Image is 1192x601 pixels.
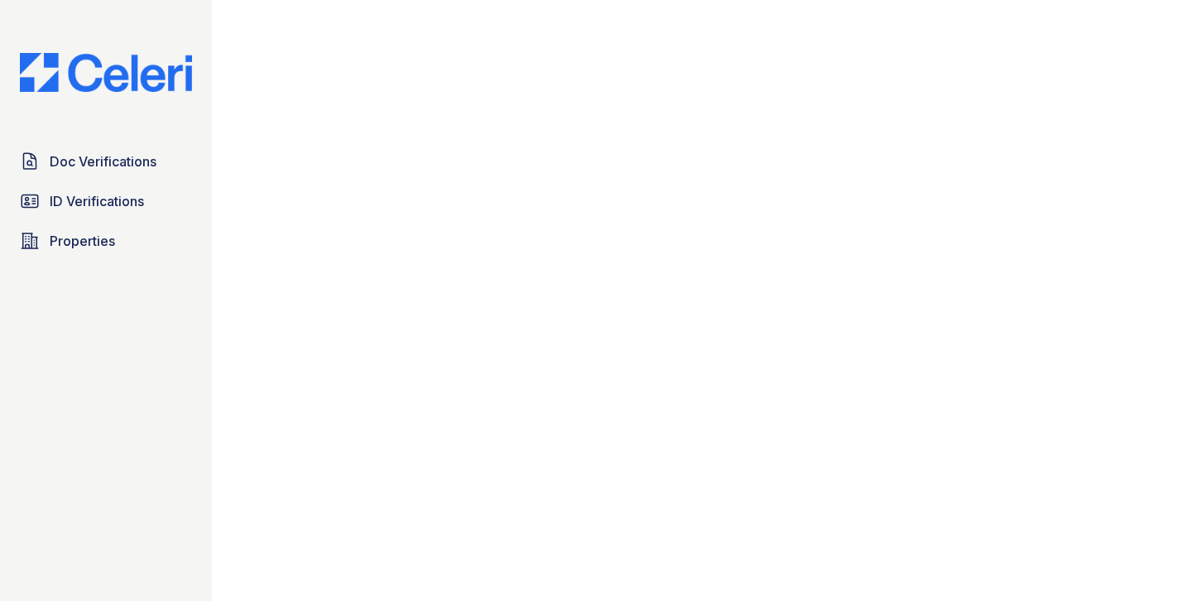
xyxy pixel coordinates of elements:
a: ID Verifications [13,185,199,218]
span: ID Verifications [50,191,144,211]
span: Doc Verifications [50,151,156,171]
img: CE_Logo_Blue-a8612792a0a2168367f1c8372b55b34899dd931a85d93a1a3d3e32e68fde9ad4.png [7,53,205,92]
a: Properties [13,224,199,257]
a: Doc Verifications [13,145,199,178]
span: Properties [50,231,115,251]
